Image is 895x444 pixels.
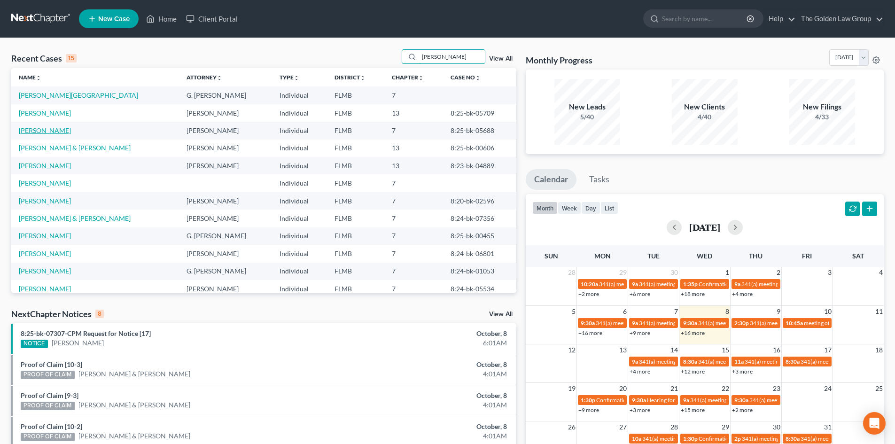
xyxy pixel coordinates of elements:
[526,55,592,66] h3: Monthly Progress
[642,435,733,442] span: 341(a) meeting for [PERSON_NAME]
[19,285,71,293] a: [PERSON_NAME]
[443,140,516,157] td: 8:25-bk-00606
[443,122,516,139] td: 8:25-bk-05688
[672,112,738,122] div: 4/40
[19,144,131,152] a: [PERSON_NAME] & [PERSON_NAME]
[272,245,327,262] td: Individual
[578,406,599,413] a: +9 more
[734,319,749,327] span: 2:30p
[21,340,48,348] div: NOTICE
[823,421,833,433] span: 31
[532,202,558,214] button: month
[622,306,628,317] span: 6
[823,383,833,394] span: 24
[384,192,443,210] td: 7
[475,75,481,81] i: unfold_more
[669,383,679,394] span: 21
[272,174,327,192] td: Individual
[179,210,272,227] td: [PERSON_NAME]
[567,421,576,433] span: 26
[789,101,855,112] div: New Filings
[596,397,703,404] span: Confirmation hearing for [PERSON_NAME]
[874,344,884,356] span: 18
[272,140,327,157] td: Individual
[443,210,516,227] td: 8:24-bk-07356
[801,358,891,365] span: 341(a) meeting for [PERSON_NAME]
[776,267,781,278] span: 2
[392,74,424,81] a: Chapterunfold_more
[721,421,730,433] span: 29
[443,263,516,280] td: 8:24-bk-01053
[19,267,71,275] a: [PERSON_NAME]
[179,140,272,157] td: [PERSON_NAME]
[181,10,242,27] a: Client Portal
[294,75,299,81] i: unfold_more
[443,227,516,245] td: 8:25-bk-00455
[734,358,744,365] span: 11a
[596,319,686,327] span: 341(a) meeting for [PERSON_NAME]
[443,280,516,297] td: 8:24-bk-05534
[571,306,576,317] span: 5
[823,306,833,317] span: 10
[351,422,507,431] div: October, 8
[327,140,384,157] td: FLMB
[600,202,618,214] button: list
[21,360,82,368] a: Proof of Claim [10-3]
[384,122,443,139] td: 7
[772,344,781,356] span: 16
[327,174,384,192] td: FLMB
[98,16,130,23] span: New Case
[19,162,71,170] a: [PERSON_NAME]
[749,397,840,404] span: 341(a) meeting for [PERSON_NAME]
[272,210,327,227] td: Individual
[179,263,272,280] td: G. [PERSON_NAME]
[19,91,138,99] a: [PERSON_NAME][GEOGRAPHIC_DATA]
[327,104,384,122] td: FLMB
[327,210,384,227] td: FLMB
[567,267,576,278] span: 28
[662,10,748,27] input: Search by name...
[66,54,77,62] div: 15
[419,50,485,63] input: Search by name...
[772,383,781,394] span: 23
[874,306,884,317] span: 11
[863,412,886,435] div: Open Intercom Messenger
[789,112,855,122] div: 4/33
[683,435,698,442] span: 1:30p
[19,232,71,240] a: [PERSON_NAME]
[384,104,443,122] td: 13
[618,383,628,394] span: 20
[749,252,763,260] span: Thu
[78,400,190,410] a: [PERSON_NAME] & [PERSON_NAME]
[351,431,507,441] div: 4:01AM
[683,280,698,288] span: 1:35p
[554,101,620,112] div: New Leads
[878,267,884,278] span: 4
[78,431,190,441] a: [PERSON_NAME] & [PERSON_NAME]
[681,290,705,297] a: +18 more
[179,227,272,245] td: G. [PERSON_NAME]
[786,358,800,365] span: 8:30a
[699,435,855,442] span: Confirmation hearing for [PERSON_NAME] & [PERSON_NAME]
[581,280,598,288] span: 10:20a
[443,157,516,174] td: 8:23-bk-04889
[776,306,781,317] span: 9
[384,245,443,262] td: 7
[745,358,885,365] span: 341(a) meeting for [PERSON_NAME] & [PERSON_NAME]
[272,86,327,104] td: Individual
[599,280,690,288] span: 341(a) meeting for [PERSON_NAME]
[581,319,595,327] span: 9:30a
[764,10,795,27] a: Help
[639,280,730,288] span: 341(a) meeting for [PERSON_NAME]
[567,344,576,356] span: 12
[443,245,516,262] td: 8:24-bk-06801
[384,174,443,192] td: 7
[179,157,272,174] td: [PERSON_NAME]
[647,252,660,260] span: Tue
[772,421,781,433] span: 30
[327,192,384,210] td: FLMB
[578,329,602,336] a: +16 more
[724,267,730,278] span: 1
[581,202,600,214] button: day
[545,252,558,260] span: Sun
